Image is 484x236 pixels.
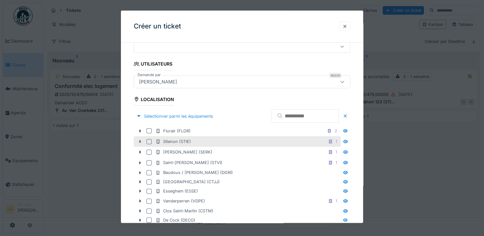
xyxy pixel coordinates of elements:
div: Baudoux / [PERSON_NAME] (DGRI) [155,170,233,176]
div: Stienon (STIE) [155,138,191,145]
div: 1 [336,198,337,204]
div: Vanderperren (VDPE) [155,198,205,204]
div: 1 [336,149,337,155]
div: De Cock (DECO) [155,217,195,223]
div: Florair (FLOR) [155,128,191,134]
div: [GEOGRAPHIC_DATA] (CTJJ) [155,179,220,185]
label: Demandé par [136,72,162,78]
div: Localisation [134,95,174,106]
div: 1 [336,160,337,166]
div: [PERSON_NAME] (SERK) [155,149,212,155]
div: Utilisateurs [134,59,172,70]
div: Clos Saint-Martin (CSTM) [155,208,213,214]
div: 2 [335,128,337,134]
div: Sélectionner parmi les équipements [134,112,216,121]
div: Requis [329,73,341,78]
div: 1 [336,138,337,145]
div: Saint-[PERSON_NAME] (STVI) [155,160,222,166]
div: Esseghem (ESSE) [155,188,198,194]
div: [PERSON_NAME] [137,78,179,85]
h3: Créer un ticket [134,22,181,30]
